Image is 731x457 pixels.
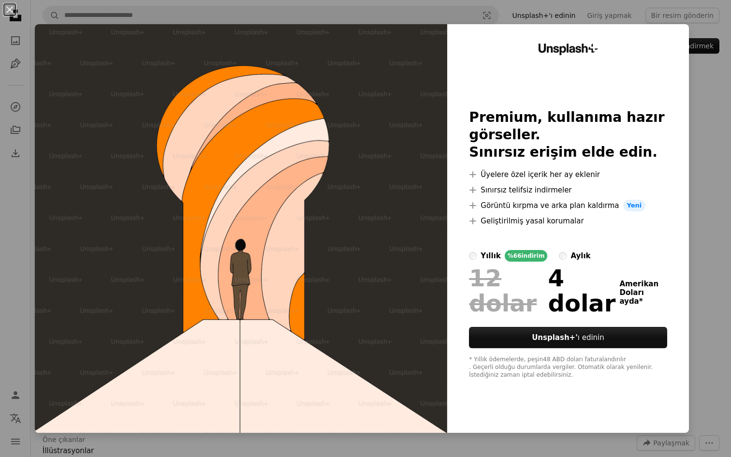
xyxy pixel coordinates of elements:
font: %66 [508,252,522,259]
font: aylık [570,251,590,260]
font: Sınırsız erişim elde edin. [469,144,658,160]
font: 48 ABD doları faturalandırılır [543,356,626,363]
font: Premium, kullanıma hazır görseller. [469,109,664,143]
font: 12 dolar [469,265,537,317]
font: yıllık [481,251,500,260]
button: Unsplash+'ı edinin [469,327,667,348]
font: Amerikan Doları [619,280,658,297]
font: Yeni [627,202,642,209]
font: ayda [619,297,639,306]
font: Üyelere özel içerik her ay eklenir [481,170,600,179]
input: yıllık%66indirim [469,252,477,260]
input: aylık [559,252,567,260]
font: 4 dolar [548,265,616,317]
font: ı edinin [578,333,604,342]
font: Unsplash+' [532,333,578,342]
font: Görüntü kırpma ve arka plan kaldırma [481,201,619,210]
font: Geliştirilmiş yasal korumalar [481,217,584,225]
font: . Geçerli olduğu durumlarda vergiler. Otomatik olarak yenilenir. İstediğiniz zaman iptal edebilir... [469,364,653,378]
font: * Yıllık ödemelerde, peşin [469,356,543,363]
font: indirim [522,252,545,259]
font: Sınırsız telifsiz indirmeler [481,186,571,194]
